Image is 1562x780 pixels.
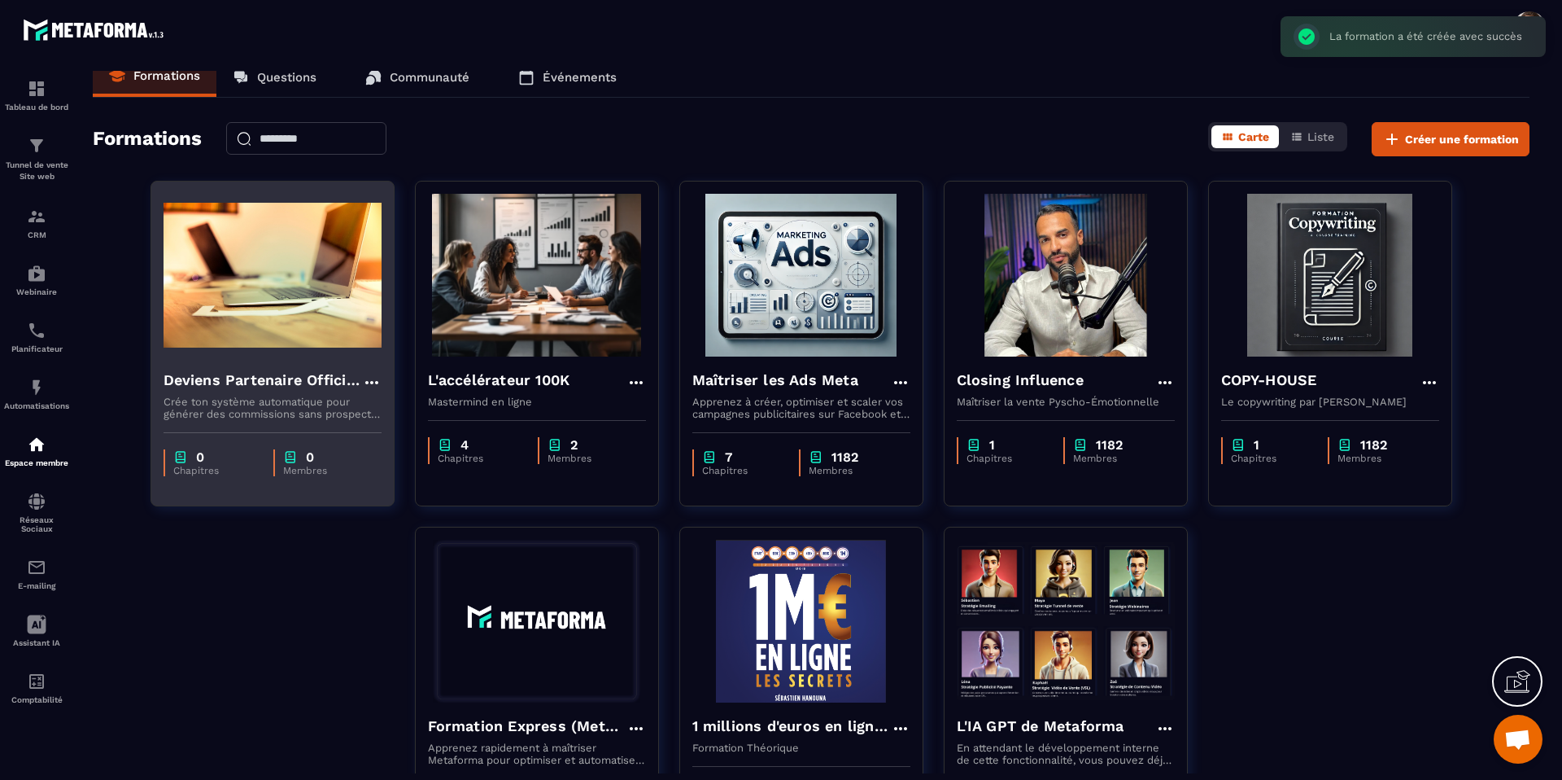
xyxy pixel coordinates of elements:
[23,15,169,45] img: logo
[164,194,382,357] img: formation-background
[27,264,46,283] img: automations
[428,369,570,392] h4: L'accélérateur 100K
[692,540,910,703] img: formation-background
[4,695,69,704] p: Comptabilité
[1096,437,1123,453] p: 1182
[27,672,46,691] img: accountant
[957,540,1175,703] img: formation-background
[1372,122,1529,156] button: Créer une formation
[428,194,646,357] img: formation-background
[1405,131,1519,147] span: Créer une formation
[93,58,216,97] a: Formations
[502,58,633,97] a: Événements
[428,396,646,408] p: Mastermind en ligne
[151,181,415,527] a: formation-backgroundDeviens Partenaire Officiel MetaformaCrée ton système automatique pour génére...
[27,378,46,397] img: automations
[27,435,46,454] img: automations
[809,449,823,465] img: chapter
[1073,453,1158,464] p: Membres
[27,492,46,511] img: social-network
[4,252,69,309] a: automationsautomationsWebinaire
[428,540,646,703] img: formation-background
[692,194,910,357] img: formation-background
[1231,437,1246,453] img: chapter
[725,449,732,465] p: 7
[428,715,626,738] h4: Formation Express (Metaforma)
[173,465,257,476] p: Chapitres
[966,437,981,453] img: chapter
[257,70,316,85] p: Questions
[1231,453,1312,464] p: Chapitres
[133,68,200,83] p: Formations
[1254,437,1259,453] p: 1
[428,742,646,766] p: Apprenez rapidement à maîtriser Metaforma pour optimiser et automatiser votre business. 🚀
[4,195,69,252] a: formationformationCRM
[306,449,314,465] p: 0
[548,453,630,464] p: Membres
[4,480,69,546] a: social-networksocial-networkRéseaux Sociaux
[4,344,69,353] p: Planificateur
[390,70,469,85] p: Communauté
[1281,125,1344,148] button: Liste
[164,396,382,420] p: Crée ton système automatique pour générer des commissions sans prospecter ni vendre.
[4,287,69,296] p: Webinaire
[27,321,46,340] img: scheduler
[4,366,69,423] a: automationsautomationsAutomatisations
[27,558,46,577] img: email
[216,58,333,97] a: Questions
[1238,130,1269,143] span: Carte
[438,437,452,453] img: chapter
[1307,130,1334,143] span: Liste
[831,449,858,465] p: 1182
[989,437,995,453] p: 1
[27,207,46,226] img: formation
[944,181,1208,527] a: formation-backgroundClosing InfluenceMaîtriser la vente Pyscho-Émotionnellechapter1Chapitreschapt...
[27,79,46,99] img: formation
[438,453,521,464] p: Chapitres
[957,715,1124,738] h4: L'IA GPT de Metaforma
[173,449,188,465] img: chapter
[1221,369,1317,392] h4: COPY-HOUSE
[283,465,365,476] p: Membres
[702,465,783,476] p: Chapitres
[4,160,69,182] p: Tunnel de vente Site web
[4,515,69,533] p: Réseaux Sociaux
[283,449,298,465] img: chapter
[702,449,717,465] img: chapter
[1221,194,1439,357] img: formation-background
[4,230,69,239] p: CRM
[4,423,69,480] a: automationsautomationsEspace membre
[1337,437,1352,453] img: chapter
[1211,125,1279,148] button: Carte
[957,742,1175,766] p: En attendant le développement interne de cette fonctionnalité, vous pouvez déjà l’utiliser avec C...
[4,546,69,603] a: emailemailE-mailing
[196,449,204,465] p: 0
[1208,181,1473,527] a: formation-backgroundCOPY-HOUSELe copywriting par [PERSON_NAME]chapter1Chapitreschapter1182Membres
[692,715,891,738] h4: 1 millions d'euros en ligne les secrets
[692,396,910,420] p: Apprenez à créer, optimiser et scaler vos campagnes publicitaires sur Facebook et Instagram.
[543,70,617,85] p: Événements
[957,369,1084,392] h4: Closing Influence
[349,58,486,97] a: Communauté
[692,369,858,392] h4: Maîtriser les Ads Meta
[4,603,69,659] a: Assistant IA
[1494,715,1542,764] div: Ouvrir le chat
[164,369,362,392] h4: Deviens Partenaire Officiel Metaforma
[957,396,1175,408] p: Maîtriser la vente Pyscho-Émotionnelle
[1073,437,1088,453] img: chapter
[966,453,1048,464] p: Chapitres
[957,194,1175,357] img: formation-background
[1337,453,1423,464] p: Membres
[1360,437,1387,453] p: 1182
[570,437,578,453] p: 2
[692,742,910,754] p: Formation Théorique
[1221,396,1439,408] p: Le copywriting par [PERSON_NAME]
[4,401,69,410] p: Automatisations
[4,638,69,647] p: Assistant IA
[4,67,69,124] a: formationformationTableau de bord
[679,181,944,527] a: formation-backgroundMaîtriser les Ads MetaApprenez à créer, optimiser et scaler vos campagnes pub...
[415,181,679,527] a: formation-backgroundL'accélérateur 100KMastermind en lignechapter4Chapitreschapter2Membres
[93,122,202,156] h2: Formations
[4,659,69,716] a: accountantaccountantComptabilité
[460,437,469,453] p: 4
